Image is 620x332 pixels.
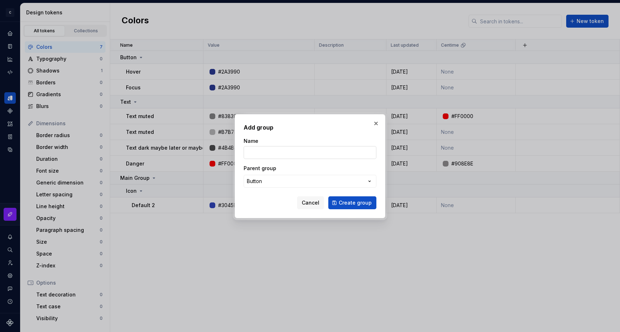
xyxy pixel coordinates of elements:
[297,196,324,209] button: Cancel
[339,199,372,206] span: Create group
[244,165,276,172] label: Parent group
[244,123,376,132] h2: Add group
[328,196,376,209] button: Create group
[244,137,258,145] label: Name
[247,178,262,185] div: Button
[244,175,376,188] button: Button
[302,199,319,206] span: Cancel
